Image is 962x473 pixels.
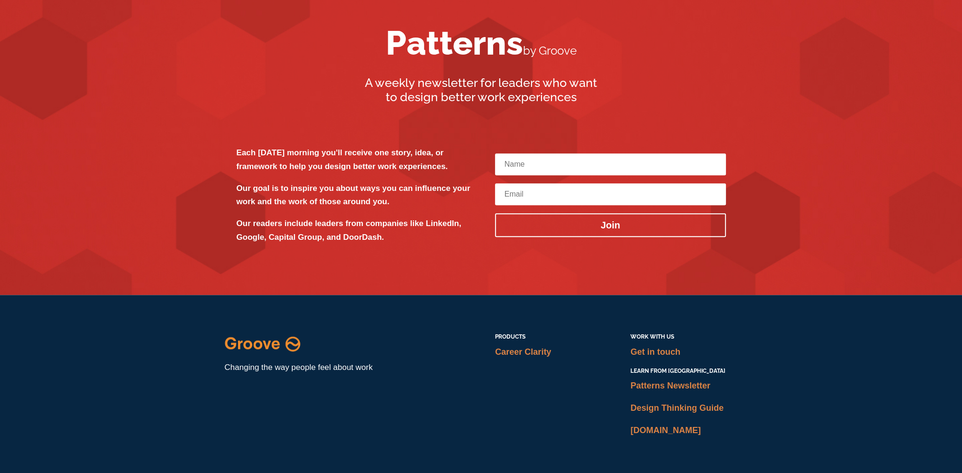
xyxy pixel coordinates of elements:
img: Full Logo [222,333,303,354]
a: Career Clarity [495,347,551,357]
input: Email [495,183,725,205]
h6: Products [495,333,602,345]
strong: Each [DATE] morning you'll receive one story, idea, or framework to help you design better work e... [237,148,448,171]
span: Clarity [524,347,551,357]
span: A weekly newsletter for leaders who want to design better work experiences [365,76,597,104]
a: Join [495,213,725,237]
span: Join [600,220,620,230]
strong: Our goal is to inspire you about ways you can influence your work and the work of those around you. [237,184,470,207]
h1: Patterns [360,23,602,76]
h6: Learn from [GEOGRAPHIC_DATA] [630,368,737,379]
span: by Groove [523,44,576,57]
h6: Work with us [630,333,737,345]
a: Patterns Newsletter [630,381,710,390]
span: Changing the way people feel about work [225,363,373,372]
a: Get in touch [630,347,680,357]
strong: Our readers include leaders from companies like LinkedIn, Google, Capital Group, and DoorDash. [237,219,461,242]
a: Design Thinking Guide [630,403,724,413]
input: Name [495,153,725,175]
a: [DOMAIN_NAME] [630,426,701,435]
